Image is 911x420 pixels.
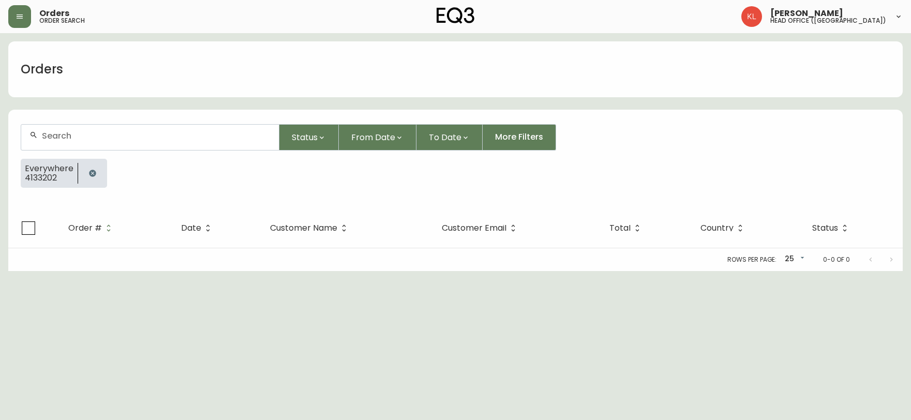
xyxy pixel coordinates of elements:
span: From Date [351,131,395,144]
span: Status [292,131,318,144]
button: More Filters [483,124,556,151]
span: Total [609,223,644,233]
span: Status [812,225,838,231]
button: To Date [416,124,483,151]
span: More Filters [495,131,543,143]
span: [PERSON_NAME] [770,9,843,18]
span: Status [812,223,852,233]
span: Customer Email [442,223,520,233]
button: Status [279,124,339,151]
span: Country [700,223,747,233]
button: From Date [339,124,416,151]
img: logo [437,7,475,24]
span: Customer Name [270,223,351,233]
span: Date [181,225,201,231]
span: 4133202 [25,173,73,183]
h1: Orders [21,61,63,78]
span: Customer Email [442,225,506,231]
span: Order # [68,223,115,233]
span: Everywhere [25,164,73,173]
span: Date [181,223,215,233]
img: 2c0c8aa7421344cf0398c7f872b772b5 [741,6,762,27]
input: Search [42,131,271,141]
h5: order search [39,18,85,24]
span: Total [609,225,631,231]
p: Rows per page: [727,255,776,264]
span: Order # [68,225,102,231]
span: Country [700,225,734,231]
span: Customer Name [270,225,337,231]
span: To Date [429,131,461,144]
h5: head office ([GEOGRAPHIC_DATA]) [770,18,886,24]
div: 25 [781,251,807,268]
span: Orders [39,9,69,18]
p: 0-0 of 0 [823,255,850,264]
